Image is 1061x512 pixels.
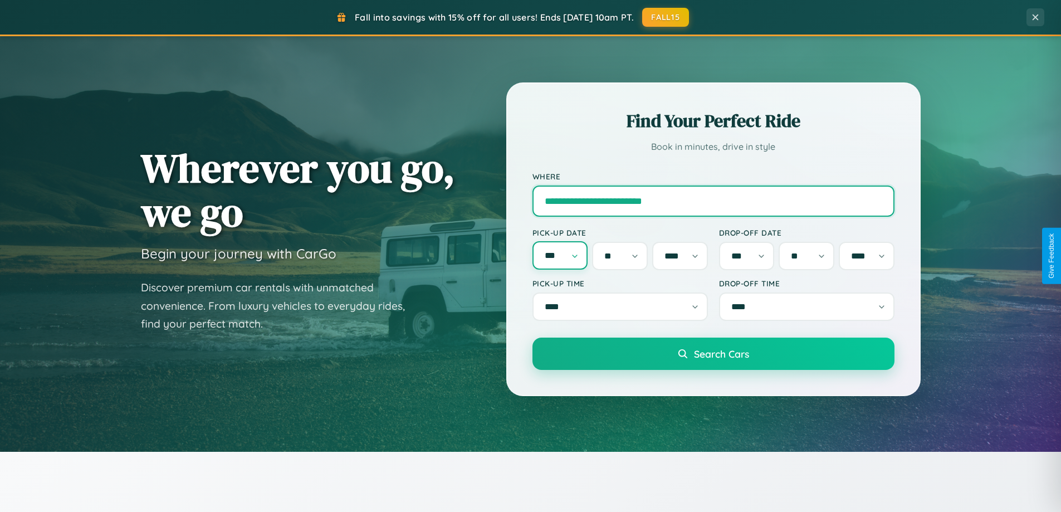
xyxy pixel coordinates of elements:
[719,228,894,237] label: Drop-off Date
[141,146,455,234] h1: Wherever you go, we go
[532,279,708,288] label: Pick-up Time
[355,12,634,23] span: Fall into savings with 15% off for all users! Ends [DATE] 10am PT.
[719,279,894,288] label: Drop-off Time
[141,279,419,333] p: Discover premium car rentals with unmatched convenience. From luxury vehicles to everyday rides, ...
[642,8,689,27] button: FALL15
[1048,233,1055,279] div: Give Feedback
[532,109,894,133] h2: Find Your Perfect Ride
[532,338,894,370] button: Search Cars
[532,172,894,181] label: Where
[532,139,894,155] p: Book in minutes, drive in style
[694,348,749,360] span: Search Cars
[532,228,708,237] label: Pick-up Date
[141,245,336,262] h3: Begin your journey with CarGo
